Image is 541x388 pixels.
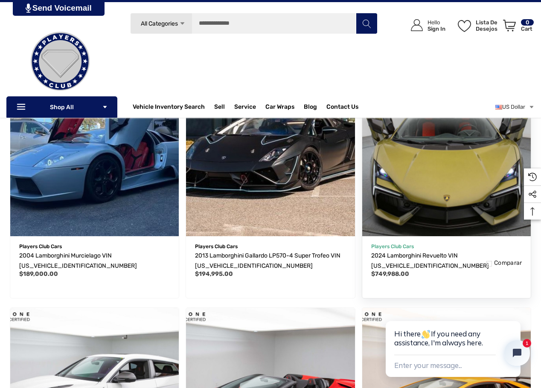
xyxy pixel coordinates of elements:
[528,190,537,199] svg: Social Media
[362,67,531,236] a: 2024 Lamborghini Revuelto VIN ZHWUC1ZM6RLA01308,$749,988.00
[401,11,450,40] a: Entrar
[6,96,117,118] p: Shop All
[141,20,178,27] span: All Categories
[195,241,346,252] p: Players Club Cars
[371,241,522,252] p: Players Club Cars
[356,13,377,34] button: Pesquisar
[186,67,355,236] img: 2013 Lamborghini Gallardo LP570-4 Super Trofeo VIN ZHWGE5AU2DLA13524
[454,11,499,40] a: Lista de desejos Lista de desejos
[10,67,179,236] img: For Sale: 2004 Lamborghini Murcielago VIN ZHWBU16S24LA00964
[130,13,192,34] a: All Categories Icon Arrow Down Icon Arrow Up
[304,103,317,113] a: Blog
[524,207,541,216] svg: Top
[521,19,534,26] p: 0
[476,19,498,32] p: Lista de desejos
[377,294,541,388] iframe: Tidio Chat
[428,26,445,32] p: Sign In
[195,252,340,269] span: 2013 Lamborghini Gallardo LP570-4 Super Trofeo VIN [US_VEHICLE_IDENTIFICATION_NUMBER]
[19,251,170,271] a: 2004 Lamborghini Murcielago VIN ZHWBU16S24LA00964,$189,000.00
[371,252,489,269] span: 2024 Lamborghini Revuelto VIN [US_VEHICLE_IDENTIFICATION_NUMBER]
[16,102,29,112] svg: Icon Line
[26,3,31,13] img: PjwhLS0gR2VuZXJhdG9yOiBHcmF2aXQuaW8gLS0+PHN2ZyB4bWxucz0iaHR0cDovL3d3dy53My5vcmcvMjAwMC9zdmciIHhtb...
[371,270,409,278] span: $749,988.00
[354,59,539,245] img: For Sale 2024 Lamborghini Revuelto VIN ZHWUC1ZM6RLA01308
[265,103,294,113] span: Car Wraps
[265,98,304,116] a: Car Wraps
[458,20,471,32] svg: Lista de desejos
[102,104,108,110] svg: Icon Arrow Down
[133,103,205,113] a: Vehicle Inventory Search
[19,241,170,252] p: Players Club Cars
[503,20,516,32] svg: Review Your Cart
[428,19,445,26] p: Hello
[17,19,103,104] img: Players Club | Cars For Sale
[495,98,535,116] a: Selecione a moeda: USD
[186,67,355,236] a: 2013 Lamborghini Gallardo LP570-4 Super Trofeo VIN ZHWGE5AU2DLA13524,$194,995.00
[195,270,233,278] span: $194,995.00
[214,98,234,116] a: Sell
[19,252,137,269] span: 2004 Lamborghini Murcielago VIN [US_VEHICLE_IDENTIFICATION_NUMBER]
[10,67,179,236] a: 2004 Lamborghini Murcielago VIN ZHWBU16S24LA00964,$189,000.00
[19,270,58,278] span: $189,000.00
[528,173,537,181] svg: Recently Viewed
[179,20,186,27] svg: Icon Arrow Down
[494,259,522,267] span: Comparar
[234,103,256,113] a: Service
[326,103,358,113] a: Contact Us
[195,251,346,271] a: 2013 Lamborghini Gallardo LP570-4 Super Trofeo VIN ZHWGE5AU2DLA13524,$194,995.00
[411,19,423,31] svg: Icon User Account
[214,103,225,113] span: Sell
[371,251,522,271] a: 2024 Lamborghini Revuelto VIN ZHWUC1ZM6RLA01308,$749,988.00
[499,11,535,44] a: Carrinho com 0 itens
[521,26,534,32] p: Cart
